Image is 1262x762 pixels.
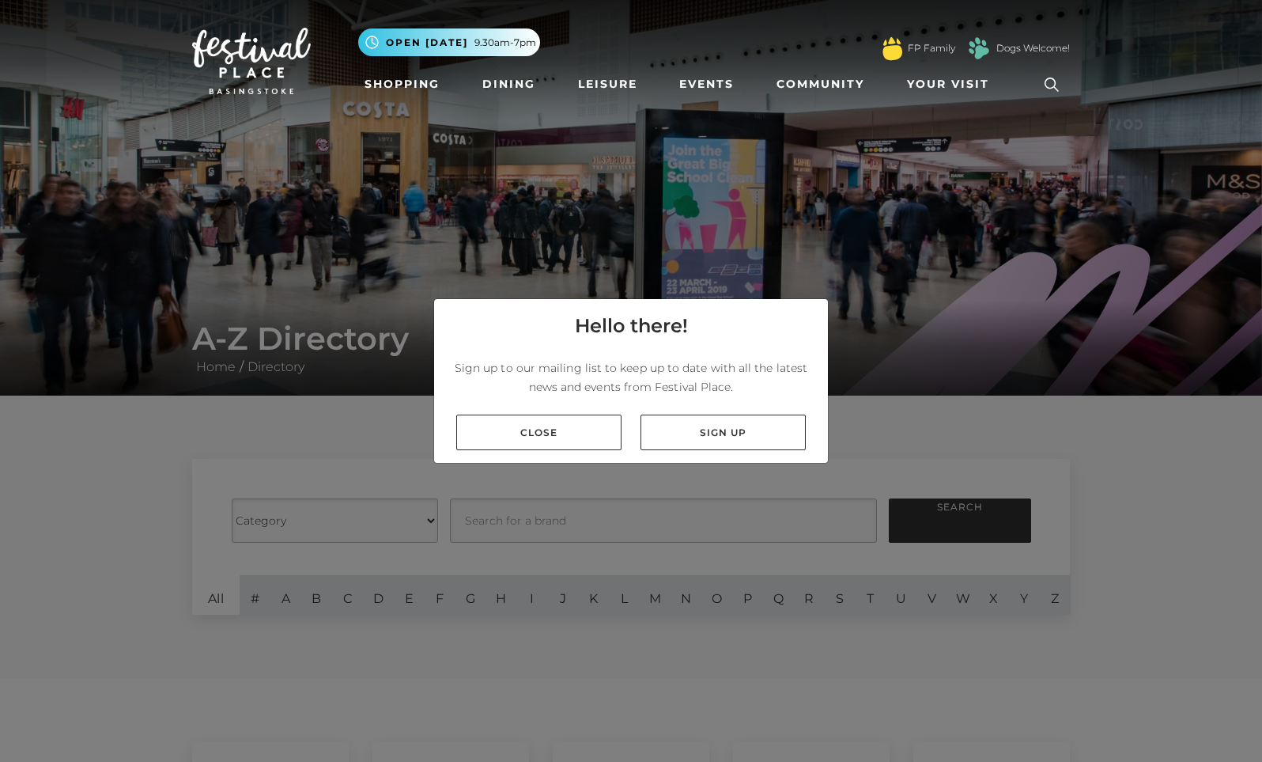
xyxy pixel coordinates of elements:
a: Your Visit [901,70,1003,99]
a: Sign up [640,415,806,450]
a: Events [673,70,740,99]
a: Dogs Welcome! [996,41,1070,55]
a: Leisure [572,70,644,99]
a: Shopping [358,70,446,99]
p: Sign up to our mailing list to keep up to date with all the latest news and events from Festival ... [447,358,815,396]
span: 9.30am-7pm [474,36,536,50]
img: Festival Place Logo [192,28,311,94]
span: Your Visit [907,76,989,93]
a: Dining [476,70,542,99]
a: Community [770,70,871,99]
a: FP Family [908,41,955,55]
button: Open [DATE] 9.30am-7pm [358,28,540,56]
h4: Hello there! [575,312,688,340]
span: Open [DATE] [386,36,468,50]
a: Close [456,415,622,450]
